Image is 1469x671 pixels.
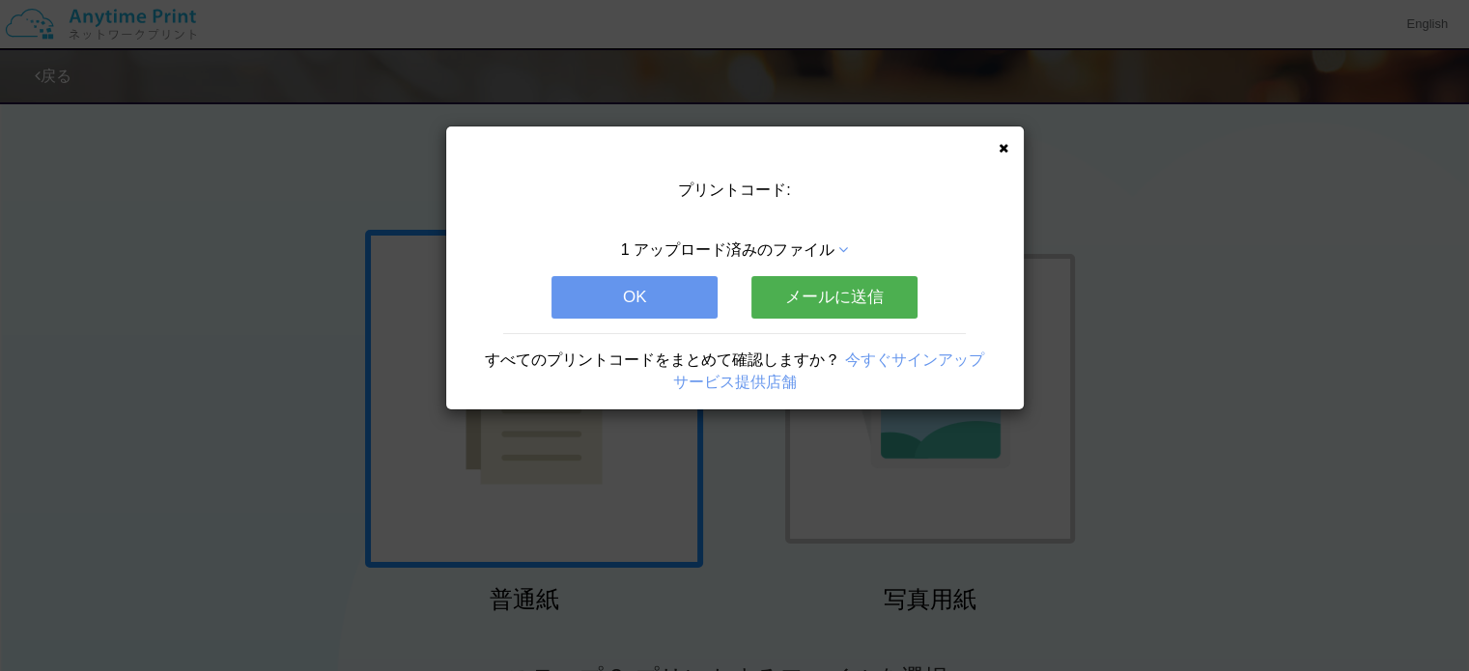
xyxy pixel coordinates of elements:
[751,276,918,319] button: メールに送信
[621,241,834,258] span: 1 アップロード済みのファイル
[845,351,984,368] a: 今すぐサインアップ
[551,276,718,319] button: OK
[485,351,840,368] span: すべてのプリントコードをまとめて確認しますか？
[673,374,797,390] a: サービス提供店舗
[678,182,790,198] span: プリントコード:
